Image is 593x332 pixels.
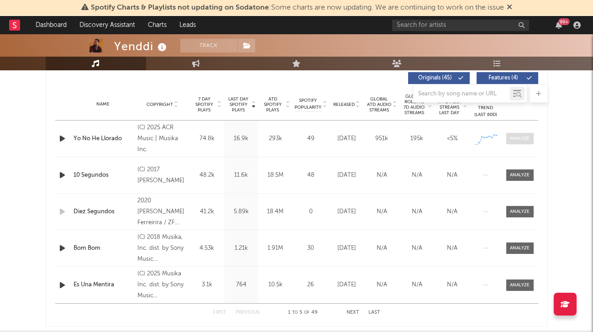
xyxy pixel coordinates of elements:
[261,244,290,253] div: 1.91M
[73,16,142,34] a: Discovery Assistant
[367,96,392,113] span: Global ATD Audio Streams
[558,18,570,25] div: 99 +
[73,101,133,108] div: Name
[91,4,504,11] span: : Some charts are now updating. We are continuing to work on the issue
[472,91,499,118] div: Global Streaming Trend (Last 60D)
[295,207,327,216] div: 0
[437,280,467,290] div: N/A
[73,244,133,253] a: Bom Bom
[192,134,222,143] div: 74.8k
[261,207,290,216] div: 18.4M
[367,244,397,253] div: N/A
[137,122,187,155] div: (C) 2025 ACR Music | Musika Inc.
[414,75,456,81] span: Originals ( 45 )
[226,96,251,113] span: Last Day Spotify Plays
[226,280,256,290] div: 764
[192,96,216,113] span: 7 Day Spotify Plays
[261,96,285,113] span: ATD Spotify Plays
[137,164,187,186] div: (C) 2017 [PERSON_NAME]
[91,4,269,11] span: Spotify Charts & Playlists not updating on Sodatone
[304,311,310,315] span: of
[295,171,327,180] div: 48
[402,134,432,143] div: 195k
[261,171,290,180] div: 18.5M
[213,310,226,315] button: First
[408,72,470,84] button: Originals(45)
[173,16,202,34] a: Leads
[142,16,173,34] a: Charts
[295,280,327,290] div: 26
[331,171,362,180] div: [DATE]
[295,244,327,253] div: 30
[437,134,467,143] div: <5%
[137,269,187,301] div: (C) 2025 Musika Inc. dist. by Sony Music Entertainment U.S. Latin LLC
[367,280,397,290] div: N/A
[402,244,432,253] div: N/A
[192,207,222,216] div: 41.2k
[73,280,133,290] a: Es Una Mentira
[437,244,467,253] div: N/A
[73,207,133,216] a: Diez Segundos
[226,207,256,216] div: 5.89k
[367,207,397,216] div: N/A
[414,90,510,98] input: Search by song name or URL
[477,72,538,84] button: Features(4)
[261,134,290,143] div: 293k
[368,310,380,315] button: Last
[295,134,327,143] div: 49
[292,311,298,315] span: to
[437,94,462,116] span: Estimated % Playlist Streams Last Day
[226,244,256,253] div: 1.21k
[278,307,328,318] div: 1 5 49
[402,207,432,216] div: N/A
[261,280,290,290] div: 10.5k
[331,207,362,216] div: [DATE]
[392,20,529,31] input: Search for artists
[137,195,187,228] div: 2020 [PERSON_NAME] Ferreirira / ZF music corporation
[331,134,362,143] div: [DATE]
[507,4,512,11] span: Dismiss
[402,94,427,116] span: Global Rolling 7D Audio Streams
[367,171,397,180] div: N/A
[226,171,256,180] div: 11.6k
[147,102,173,107] span: Copyright
[437,171,467,180] div: N/A
[73,134,133,143] a: Yo No He Llorado
[192,244,222,253] div: 4.53k
[483,75,525,81] span: Features ( 4 )
[29,16,73,34] a: Dashboard
[402,171,432,180] div: N/A
[331,280,362,290] div: [DATE]
[331,244,362,253] div: [DATE]
[367,134,397,143] div: 951k
[346,310,359,315] button: Next
[437,207,467,216] div: N/A
[556,21,562,29] button: 99+
[114,39,169,54] div: Yenddi
[236,310,260,315] button: Previous
[192,280,222,290] div: 3.1k
[73,171,133,180] a: 10 Segundos
[402,280,432,290] div: N/A
[180,39,237,53] button: Track
[192,171,222,180] div: 48.2k
[137,232,187,265] div: (C) 2018 Musika, Inc. dist. by Sony Music Entertainment U.S. Latin LLC
[294,97,321,111] span: Spotify Popularity
[226,134,256,143] div: 16.9k
[333,102,355,107] span: Released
